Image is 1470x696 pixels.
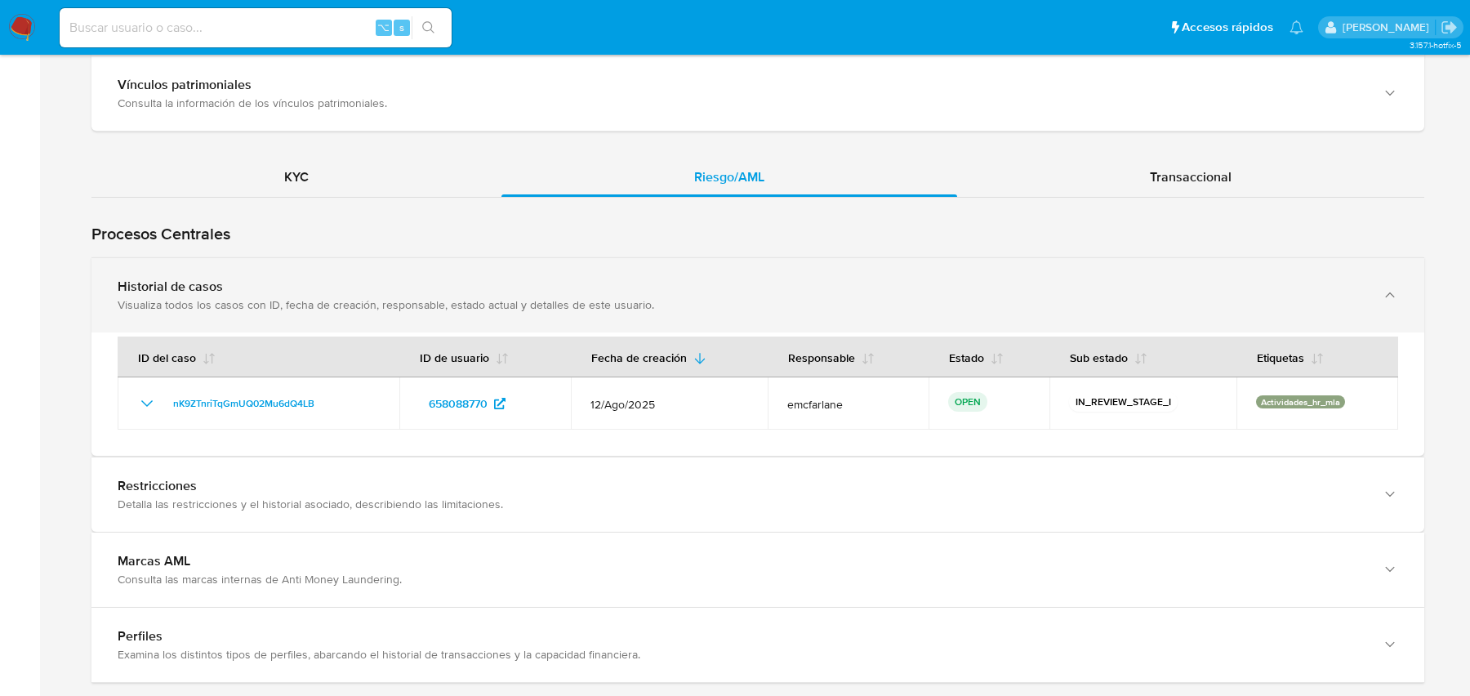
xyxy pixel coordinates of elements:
[694,167,764,186] span: Riesgo/AML
[60,17,452,38] input: Buscar usuario o caso...
[1410,38,1462,51] span: 3.157.1-hotfix-5
[118,628,1365,645] div: Perfiles
[1441,19,1458,36] a: Salir
[91,224,1424,244] h1: Procesos Centrales
[1290,20,1303,34] a: Notificaciones
[399,20,404,35] span: s
[118,478,1365,494] div: Restricciones
[91,457,1424,532] button: RestriccionesDetalla las restricciones y el historial asociado, describiendo las limitaciones.
[91,608,1424,682] button: PerfilesExamina los distintos tipos de perfiles, abarcando el historial de transacciones y la cap...
[1182,19,1273,36] span: Accesos rápidos
[1150,167,1232,186] span: Transaccional
[118,497,1365,511] div: Detalla las restricciones y el historial asociado, describiendo las limitaciones.
[118,647,1365,662] div: Examina los distintos tipos de perfiles, abarcando el historial de transacciones y la capacidad f...
[377,20,390,35] span: ⌥
[284,167,309,186] span: KYC
[1343,20,1435,35] p: juan.calo@mercadolibre.com
[412,16,445,39] button: search-icon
